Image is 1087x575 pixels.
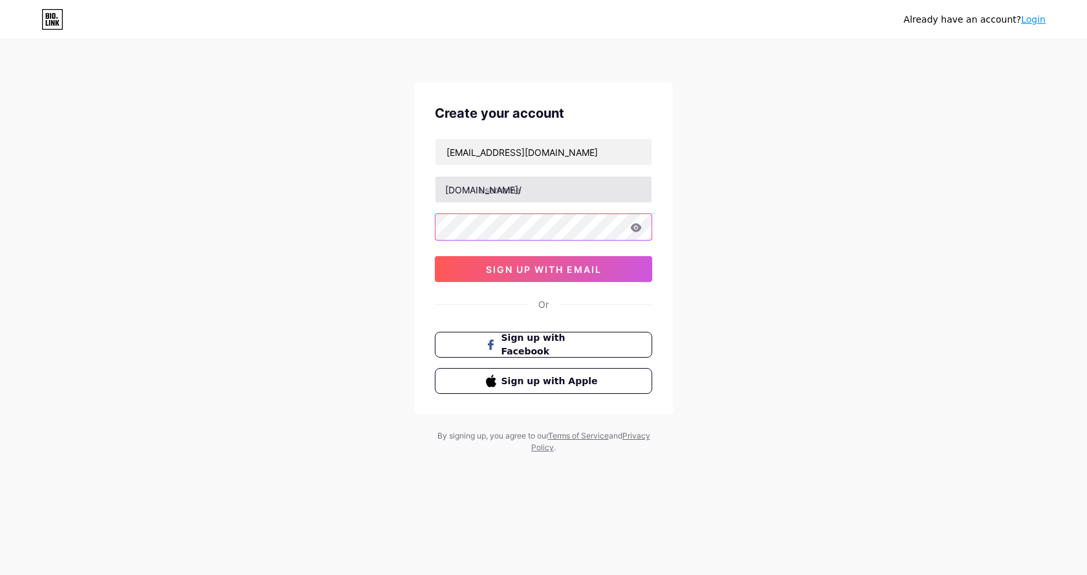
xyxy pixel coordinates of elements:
[538,298,549,311] div: Or
[1021,14,1046,25] a: Login
[904,13,1046,27] div: Already have an account?
[501,331,602,358] span: Sign up with Facebook
[501,374,602,388] span: Sign up with Apple
[435,332,652,358] button: Sign up with Facebook
[435,139,652,165] input: Email
[435,368,652,394] button: Sign up with Apple
[435,103,652,123] div: Create your account
[445,183,522,197] div: [DOMAIN_NAME]/
[435,177,652,202] input: username
[548,431,609,440] a: Terms of Service
[434,430,653,453] div: By signing up, you agree to our and .
[435,256,652,282] button: sign up with email
[486,264,602,275] span: sign up with email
